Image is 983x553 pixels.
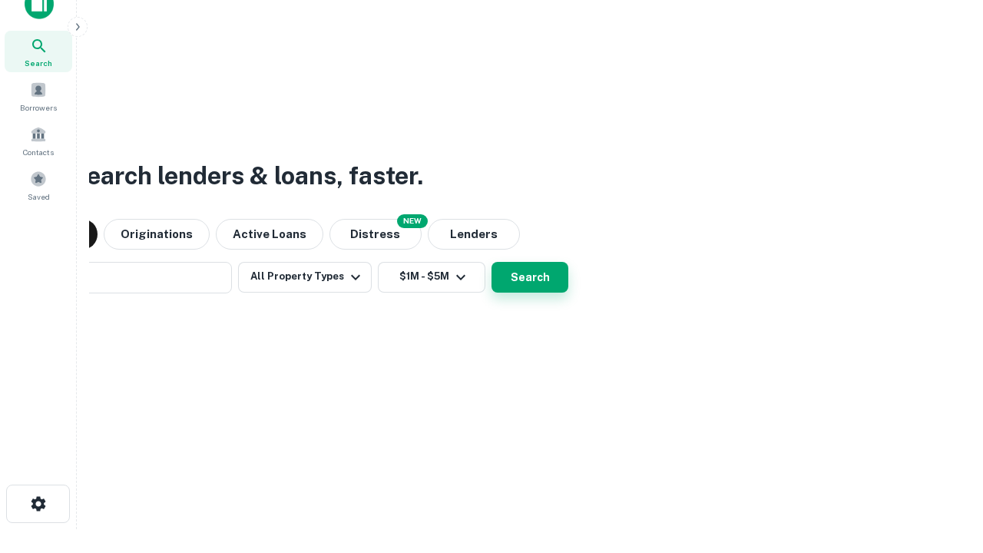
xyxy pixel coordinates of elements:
[5,75,72,117] a: Borrowers
[329,219,422,250] button: Search distressed loans with lien and other non-mortgage details.
[5,31,72,72] a: Search
[216,219,323,250] button: Active Loans
[906,430,983,504] iframe: Chat Widget
[238,262,372,293] button: All Property Types
[397,214,428,228] div: NEW
[5,164,72,206] a: Saved
[20,101,57,114] span: Borrowers
[25,57,52,69] span: Search
[378,262,485,293] button: $1M - $5M
[23,146,54,158] span: Contacts
[104,219,210,250] button: Originations
[5,120,72,161] a: Contacts
[28,190,50,203] span: Saved
[70,157,423,194] h3: Search lenders & loans, faster.
[428,219,520,250] button: Lenders
[491,262,568,293] button: Search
